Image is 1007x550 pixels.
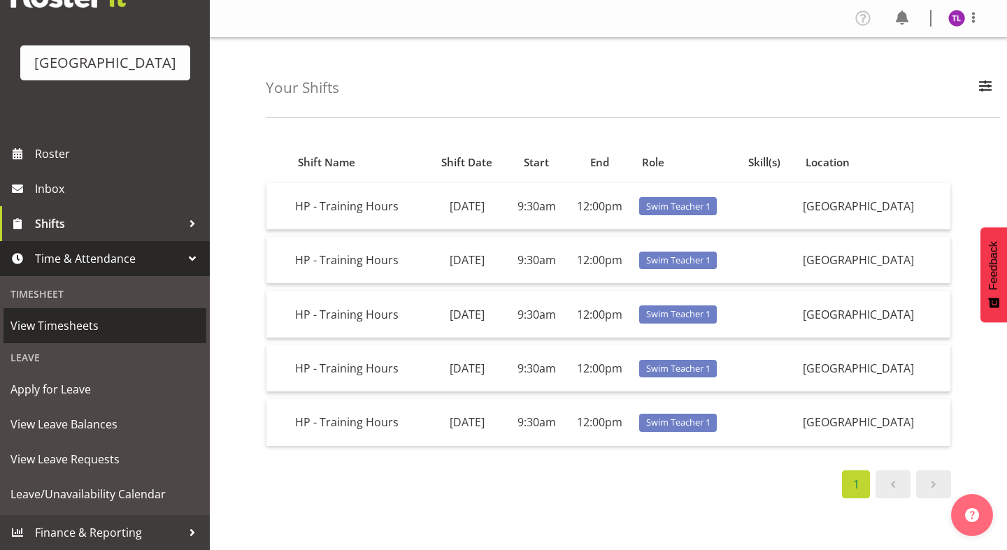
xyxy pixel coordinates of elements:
td: 9:30am [507,345,566,392]
span: Shifts [35,213,182,234]
span: End [590,154,609,171]
span: Time & Attendance [35,248,182,269]
span: Apply for Leave [10,379,199,400]
td: 9:30am [507,237,566,284]
td: [GEOGRAPHIC_DATA] [797,345,950,392]
img: taya-lewis11964.jpg [948,10,965,27]
td: [GEOGRAPHIC_DATA] [797,291,950,338]
span: Location [806,154,850,171]
td: 12:00pm [566,345,634,392]
span: Shift Name [298,154,355,171]
td: [DATE] [427,183,506,230]
td: HP - Training Hours [290,183,427,230]
td: 9:30am [507,291,566,338]
td: [DATE] [427,345,506,392]
span: Swim Teacher 1 [646,254,710,267]
span: Skill(s) [748,154,780,171]
span: Swim Teacher 1 [646,307,710,321]
td: [GEOGRAPHIC_DATA] [797,237,950,284]
td: [DATE] [427,399,506,445]
span: Roster [35,143,203,164]
td: HP - Training Hours [290,237,427,284]
td: [GEOGRAPHIC_DATA] [797,399,950,445]
span: Swim Teacher 1 [646,362,710,375]
button: Filter Employees [971,73,1000,103]
span: Inbox [35,178,203,199]
a: View Leave Balances [3,407,206,442]
span: View Leave Balances [10,414,199,435]
span: Start [524,154,549,171]
a: Apply for Leave [3,372,206,407]
span: Swim Teacher 1 [646,416,710,429]
span: Role [642,154,664,171]
td: 12:00pm [566,237,634,284]
div: Timesheet [3,280,206,308]
td: HP - Training Hours [290,399,427,445]
span: Finance & Reporting [35,522,182,543]
td: 9:30am [507,183,566,230]
button: Feedback - Show survey [980,227,1007,322]
span: Shift Date [441,154,492,171]
td: 12:00pm [566,399,634,445]
div: Leave [3,343,206,372]
span: View Timesheets [10,315,199,336]
span: Leave/Unavailability Calendar [10,484,199,505]
span: Swim Teacher 1 [646,200,710,213]
td: [DATE] [427,237,506,284]
img: help-xxl-2.png [965,508,979,522]
td: HP - Training Hours [290,345,427,392]
td: 12:00pm [566,291,634,338]
div: [GEOGRAPHIC_DATA] [34,52,176,73]
td: 12:00pm [566,183,634,230]
span: Feedback [987,241,1000,290]
a: Leave/Unavailability Calendar [3,477,206,512]
td: [DATE] [427,291,506,338]
td: 9:30am [507,399,566,445]
h4: Your Shifts [266,80,339,96]
td: [GEOGRAPHIC_DATA] [797,183,950,230]
a: View Leave Requests [3,442,206,477]
a: View Timesheets [3,308,206,343]
span: View Leave Requests [10,449,199,470]
td: HP - Training Hours [290,291,427,338]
